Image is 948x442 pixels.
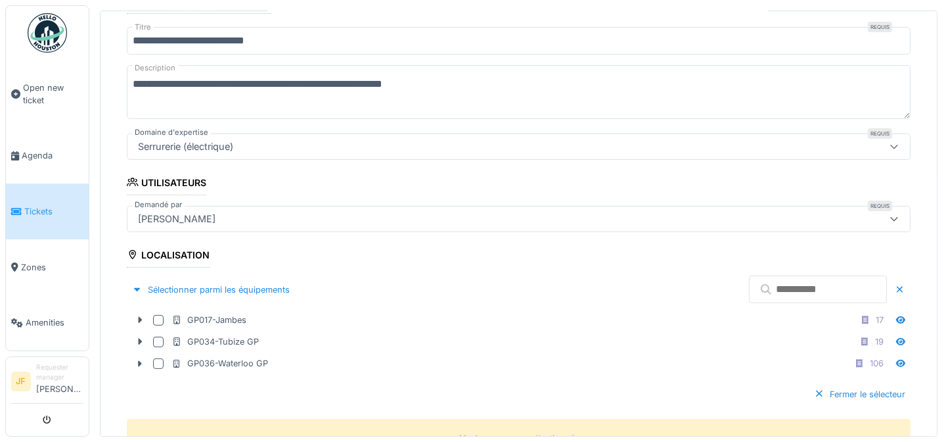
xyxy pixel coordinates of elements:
a: Open new ticket [6,60,89,128]
div: Localisation [127,245,210,268]
label: Demandé par [132,199,185,210]
div: [PERSON_NAME] [133,212,221,226]
div: Sélectionner parmi les équipements [127,281,295,299]
label: Domaine d'expertise [132,127,211,138]
div: Serrurerie (électrique) [133,139,238,154]
span: Zones [21,261,83,274]
div: Requis [868,128,892,139]
span: Amenities [26,316,83,329]
span: Open new ticket [23,82,83,107]
div: Requis [868,201,892,211]
label: Titre [132,22,154,33]
img: Badge_color-CXgf-gQk.svg [28,13,67,53]
label: Description [132,60,178,76]
div: GP036-Waterloo GP [171,357,268,370]
div: GP034-Tubize GP [171,335,259,348]
a: Amenities [6,295,89,351]
div: GP017-Jambes [171,314,246,326]
div: Fermer le sélecteur [809,385,911,403]
li: [PERSON_NAME] [36,362,83,401]
a: Zones [6,239,89,295]
span: Agenda [22,149,83,162]
div: 106 [870,357,884,370]
a: Tickets [6,184,89,239]
a: JF Requester manager[PERSON_NAME] [11,362,83,404]
div: 19 [875,335,884,348]
div: Requis [868,22,892,32]
div: Requester manager [36,362,83,383]
li: JF [11,372,31,391]
div: Utilisateurs [127,173,206,195]
a: Agenda [6,128,89,184]
span: Tickets [24,205,83,218]
div: 17 [876,314,884,326]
